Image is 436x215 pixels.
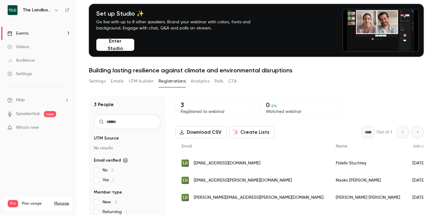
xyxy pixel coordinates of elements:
span: new [44,111,56,117]
span: What's new [16,125,39,131]
a: SpeakerHub [16,111,40,117]
li: help-dropdown-opener [7,97,69,103]
span: Plan usage [22,201,51,206]
img: thelandbankinggroup.com [182,177,189,184]
img: thelandbankinggroup.com [182,194,189,201]
button: Settings [89,76,106,86]
span: Help [16,97,25,103]
p: Registered to webinar [181,109,248,115]
span: Yes [102,177,114,183]
p: Out of 1 [377,129,392,135]
a: Manage [54,201,69,206]
div: Settings [7,71,32,77]
span: Pro [8,200,18,207]
h1: Building lasting resilience against climate and environmental disruptions [89,67,424,74]
button: Create Lists [229,126,275,138]
button: Analytics [191,76,210,86]
span: Join date [412,144,431,148]
span: No [102,167,113,173]
img: thelandbankinggroup.com [182,159,189,167]
div: [PERSON_NAME] [PERSON_NAME] [330,189,406,206]
span: UTM Source [94,135,119,141]
div: Fidelis Stuchtey [330,155,406,172]
button: Registrations [159,76,186,86]
div: Audience [7,57,35,63]
p: 3 [181,101,248,109]
button: UTM builder [129,76,154,86]
h1: 3 People [94,101,114,108]
span: Name [336,144,347,148]
p: No results [94,145,161,151]
button: CTA [228,76,237,86]
span: Email [182,144,192,148]
span: [EMAIL_ADDRESS][PERSON_NAME][DOMAIN_NAME] [194,177,292,184]
span: 2 [115,200,117,204]
span: Email verified [94,157,128,163]
div: Events [7,30,29,36]
img: The Landbanking Group [8,5,17,15]
span: Member type [94,189,122,195]
p: 0 [266,101,333,109]
h6: The Landbanking Group [23,7,52,13]
span: New [102,199,117,205]
p: Go live with up to 8 other speakers. Brand your webinar with colors, fonts and background. Engage... [96,19,265,31]
span: Returning [102,209,127,215]
span: 2 [111,168,113,172]
p: Watched webinar [266,109,333,115]
div: Videos [7,44,29,50]
div: Naoko [PERSON_NAME] [330,172,406,189]
span: [PERSON_NAME][EMAIL_ADDRESS][PERSON_NAME][DOMAIN_NAME] [194,194,323,201]
button: Polls [215,76,224,86]
button: Download CSV [175,126,227,138]
h4: Set up Studio ✨ [96,10,265,17]
button: Emails [111,76,124,86]
span: 1 [113,178,114,182]
span: 1 [125,210,127,214]
span: [EMAIL_ADDRESS][DOMAIN_NAME] [194,160,260,167]
button: Enter Studio [96,39,134,51]
span: 0 % [271,104,277,108]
